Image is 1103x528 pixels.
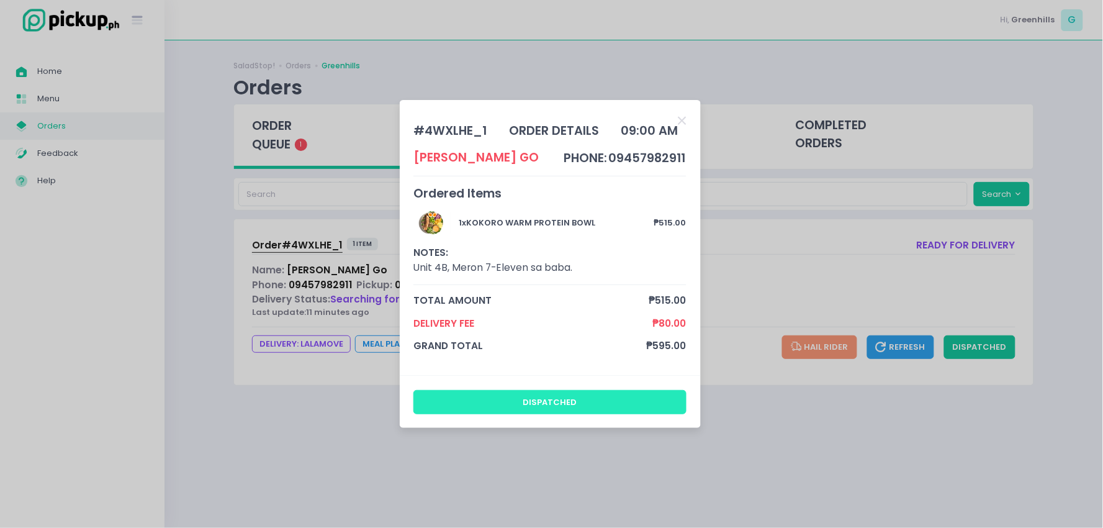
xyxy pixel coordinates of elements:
[413,122,487,140] div: # 4WXLHE_1
[413,184,687,203] div: Ordered Items
[621,122,678,140] div: 09:00 AM
[564,148,608,168] td: phone:
[509,122,599,140] div: order details
[609,150,686,166] span: 09457982911
[653,316,687,330] span: ₱80.00
[647,339,687,353] span: ₱595.00
[413,390,687,414] button: dispatched
[413,148,539,166] div: [PERSON_NAME] Go
[649,293,687,307] span: ₱515.00
[413,316,653,330] span: Delivery Fee
[413,293,649,307] span: total amount
[678,114,687,126] button: Close
[413,339,647,353] span: grand total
